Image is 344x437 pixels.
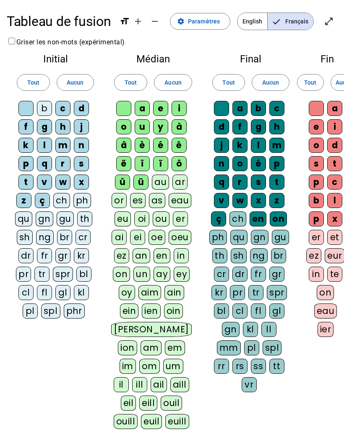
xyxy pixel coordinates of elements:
[217,340,241,355] div: mm
[248,285,263,300] div: tr
[269,359,284,374] div: tt
[327,156,342,171] div: t
[261,322,276,337] div: ll
[118,340,137,355] div: ion
[133,248,150,263] div: an
[7,38,125,46] label: Griser les non-mots (expérimental)
[37,156,52,171] div: q
[37,175,52,190] div: v
[232,175,248,190] div: r
[18,156,34,171] div: p
[55,156,70,171] div: r
[251,193,266,208] div: x
[232,119,248,134] div: f
[74,101,89,116] div: d
[116,119,131,134] div: o
[251,138,266,153] div: l
[251,101,266,116] div: b
[161,396,182,411] div: ouil
[230,230,248,245] div: qu
[135,138,150,153] div: è
[37,285,52,300] div: fl
[37,101,52,116] div: b
[211,285,227,300] div: kr
[232,359,248,374] div: rs
[153,119,168,134] div: y
[314,303,337,319] div: eau
[309,193,324,208] div: b
[153,211,169,226] div: ou
[170,377,189,392] div: aill
[115,211,131,226] div: eu
[309,230,324,245] div: er
[250,248,268,263] div: ng
[34,267,50,282] div: tr
[153,156,168,171] div: ï
[55,119,70,134] div: h
[135,101,150,116] div: a
[212,248,227,263] div: th
[114,74,147,91] button: Tout
[164,303,183,319] div: oin
[113,267,130,282] div: on
[141,414,162,429] div: euil
[306,248,321,263] div: ez
[134,211,149,226] div: oi
[67,77,83,87] span: Aucun
[174,248,189,263] div: in
[212,74,245,91] button: Tout
[251,230,268,245] div: gn
[37,138,52,153] div: l
[154,248,170,263] div: en
[151,377,167,392] div: ail
[251,175,266,190] div: s
[237,13,267,30] span: English
[214,267,229,282] div: cr
[324,16,334,26] mat-icon: open_in_full
[165,340,185,355] div: em
[317,285,334,300] div: on
[139,359,160,374] div: om
[251,119,266,134] div: g
[7,8,113,35] h1: Tableau de fusion
[174,267,190,282] div: ey
[309,119,324,134] div: e
[163,359,183,374] div: um
[309,267,324,282] div: in
[172,101,187,116] div: i
[17,74,50,91] button: Tout
[141,340,162,355] div: am
[232,138,248,153] div: k
[214,303,229,319] div: bl
[142,303,161,319] div: ien
[18,248,34,263] div: dr
[18,119,34,134] div: f
[164,285,184,300] div: ain
[116,138,131,153] div: â
[154,74,192,91] button: Aucun
[27,77,39,87] span: Tout
[214,359,229,374] div: rr
[304,77,316,87] span: Tout
[269,138,284,153] div: m
[270,211,287,226] div: on
[271,248,286,263] div: br
[133,267,150,282] div: un
[74,175,89,190] div: x
[169,230,191,245] div: oeu
[251,359,266,374] div: ss
[130,13,146,30] button: Augmenter la taille de la police
[269,119,284,134] div: h
[35,193,50,208] div: ç
[269,303,284,319] div: gl
[114,248,129,263] div: ez
[164,77,181,87] span: Aucun
[154,267,170,282] div: ay
[116,156,131,171] div: ë
[55,285,70,300] div: gl
[231,248,247,263] div: sh
[172,119,187,134] div: à
[37,248,52,263] div: fr
[251,303,266,319] div: fl
[130,193,146,208] div: es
